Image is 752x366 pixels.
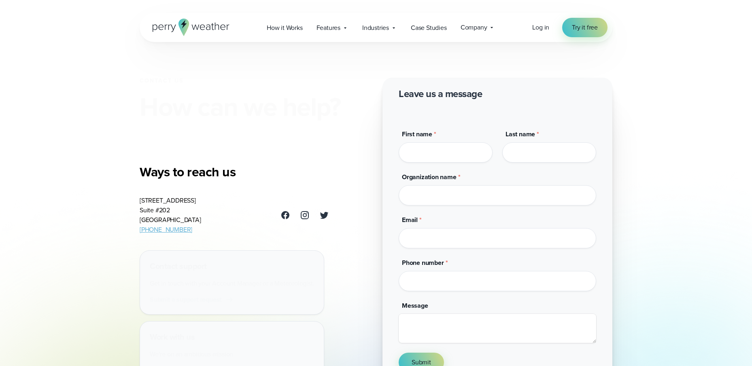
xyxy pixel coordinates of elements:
[402,172,457,182] span: Organization name
[402,215,418,224] span: Email
[461,23,487,32] span: Company
[362,23,389,33] span: Industries
[572,23,598,32] span: Try it free
[506,129,535,139] span: Last name
[402,258,444,267] span: Phone number
[411,23,447,33] span: Case Studies
[260,19,310,36] a: How it Works
[317,23,340,33] span: Features
[562,18,608,37] a: Try it free
[140,196,201,235] address: [STREET_ADDRESS] Suite #202 [GEOGRAPHIC_DATA]
[140,225,192,234] a: [PHONE_NUMBER]
[267,23,303,33] span: How it Works
[402,301,428,310] span: Message
[140,164,329,180] h3: Ways to reach us
[402,129,432,139] span: First name
[532,23,549,32] a: Log in
[399,87,482,100] h2: Leave us a message
[404,19,454,36] a: Case Studies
